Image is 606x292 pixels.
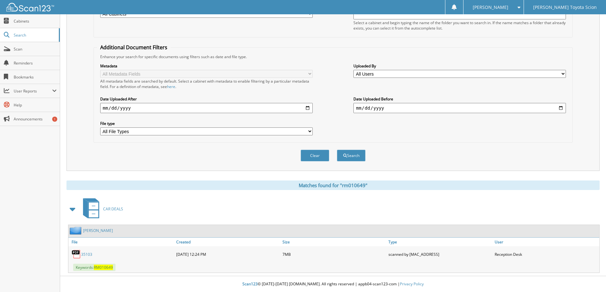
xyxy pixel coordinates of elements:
[72,249,81,259] img: PDF.png
[337,150,366,161] button: Search
[493,238,599,246] a: User
[14,60,57,66] span: Reminders
[66,180,600,190] div: Matches found for "rm010649"
[52,117,57,122] div: 1
[79,196,123,221] a: CAR DEALS
[14,102,57,108] span: Help
[14,32,56,38] span: Search
[103,206,123,212] span: CAR DEALS
[301,150,329,161] button: Clear
[68,238,175,246] a: File
[14,74,57,80] span: Bookmarks
[73,264,115,271] span: Keywords:
[83,228,113,233] a: [PERSON_NAME]
[473,5,508,9] span: [PERSON_NAME]
[97,44,171,51] legend: Additional Document Filters
[493,248,599,261] div: Reception Desk
[167,84,175,89] a: here
[353,63,566,69] label: Uploaded By
[100,78,313,89] div: All metadata fields are searched by default. Select a cabinet with metadata to enable filtering b...
[242,281,258,287] span: Scan123
[387,248,493,261] div: scanned by [MAC_ADDRESS]
[100,96,313,102] label: Date Uploaded After
[353,103,566,113] input: end
[14,88,52,94] span: User Reports
[100,103,313,113] input: start
[533,5,597,9] span: [PERSON_NAME] Toyota Scion
[281,248,387,261] div: 7MB
[60,276,606,292] div: © [DATE]-[DATE] [DOMAIN_NAME]. All rights reserved | appb04-scan123-com |
[14,46,57,52] span: Scan
[100,121,313,126] label: File type
[387,238,493,246] a: Type
[70,227,83,234] img: folder2.png
[281,238,387,246] a: Size
[175,238,281,246] a: Created
[400,281,424,287] a: Privacy Policy
[97,54,569,59] div: Enhance your search for specific documents using filters such as date and file type.
[94,265,113,270] span: RM010649
[353,20,566,31] div: Select a cabinet and begin typing the name of the folder you want to search in. If the name match...
[14,18,57,24] span: Cabinets
[175,248,281,261] div: [DATE] 12:24 PM
[81,252,92,257] a: 35103
[6,3,54,11] img: scan123-logo-white.svg
[100,63,313,69] label: Metadata
[14,116,57,122] span: Announcements
[353,96,566,102] label: Date Uploaded Before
